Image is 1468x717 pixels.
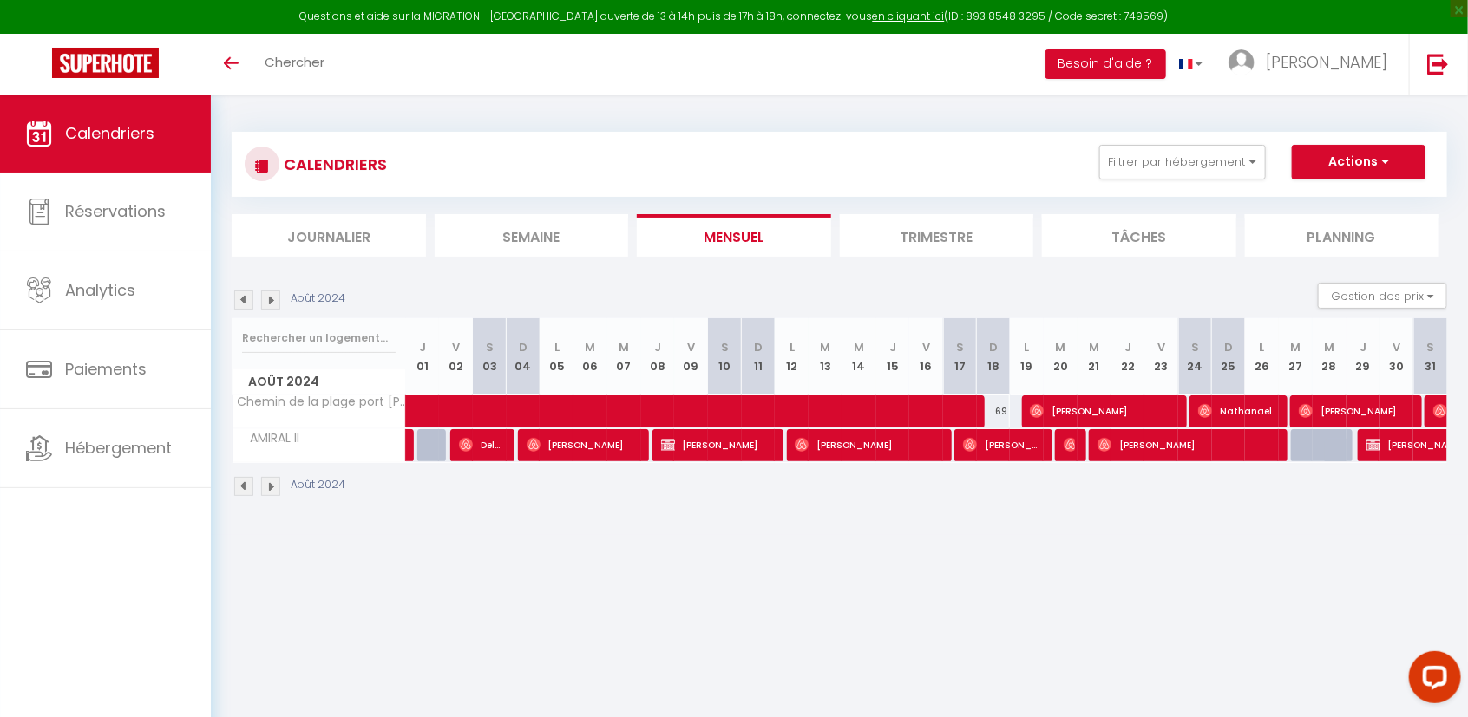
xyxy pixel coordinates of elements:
[1030,394,1176,427] span: [PERSON_NAME]
[654,339,661,355] abbr: J
[1347,318,1380,395] th: 29
[1078,318,1111,395] th: 21
[674,318,708,395] th: 09
[1260,339,1265,355] abbr: L
[1393,339,1400,355] abbr: V
[242,323,396,354] input: Rechercher un logement...
[842,318,876,395] th: 14
[279,145,387,184] h3: CALENDRIERS
[1299,394,1412,427] span: [PERSON_NAME]
[1089,339,1099,355] abbr: M
[1178,318,1212,395] th: 24
[909,318,943,395] th: 16
[459,428,504,461] span: Delort Loic
[721,339,729,355] abbr: S
[265,53,324,71] span: Chercher
[1324,339,1334,355] abbr: M
[1157,339,1165,355] abbr: V
[406,318,440,395] th: 01
[554,339,560,355] abbr: L
[1216,34,1409,95] a: ... [PERSON_NAME]
[854,339,864,355] abbr: M
[235,429,305,448] span: AMIRAL II
[486,339,494,355] abbr: S
[65,437,172,459] span: Hébergement
[1380,318,1413,395] th: 30
[1413,318,1447,395] th: 31
[1224,339,1233,355] abbr: D
[1426,339,1434,355] abbr: S
[790,339,795,355] abbr: L
[820,339,830,355] abbr: M
[1064,428,1075,461] span: [PERSON_NAME]
[708,318,742,395] th: 10
[1056,339,1066,355] abbr: M
[439,318,473,395] th: 02
[943,318,977,395] th: 17
[989,339,998,355] abbr: D
[1245,214,1439,257] li: Planning
[65,200,166,222] span: Réservations
[585,339,595,355] abbr: M
[1045,49,1166,79] button: Besoin d'aide ?
[1111,318,1145,395] th: 22
[607,318,641,395] th: 07
[65,122,154,144] span: Calendriers
[1191,339,1199,355] abbr: S
[963,428,1042,461] span: [PERSON_NAME]
[1313,318,1347,395] th: 28
[619,339,629,355] abbr: M
[233,369,405,394] span: Août 2024
[1292,145,1425,179] button: Actions
[1229,49,1255,75] img: ...
[473,318,507,395] th: 03
[419,339,426,355] abbr: J
[540,318,573,395] th: 05
[1427,53,1449,75] img: logout
[519,339,528,355] abbr: D
[889,339,896,355] abbr: J
[795,428,941,461] span: [PERSON_NAME]
[1144,318,1178,395] th: 23
[52,48,159,78] img: Super Booking
[840,214,1034,257] li: Trimestre
[1044,318,1078,395] th: 20
[1318,283,1447,309] button: Gestion des prix
[956,339,964,355] abbr: S
[507,318,541,395] th: 04
[1245,318,1279,395] th: 26
[291,290,345,307] p: Août 2024
[876,318,910,395] th: 15
[65,358,147,380] span: Paiements
[687,339,695,355] abbr: V
[435,214,629,257] li: Semaine
[235,395,409,408] span: Chemin de la plage port [PERSON_NAME]
[1042,214,1236,257] li: Tâches
[573,318,607,395] th: 06
[1098,428,1278,461] span: [PERSON_NAME]
[1124,339,1131,355] abbr: J
[661,428,774,461] span: [PERSON_NAME]
[775,318,809,395] th: 12
[232,214,426,257] li: Journalier
[1198,394,1277,427] span: Nathanaelle [PERSON_NAME]-
[1360,339,1366,355] abbr: J
[1212,318,1246,395] th: 25
[1025,339,1030,355] abbr: L
[1395,644,1468,717] iframe: LiveChat chat widget
[922,339,930,355] abbr: V
[452,339,460,355] abbr: V
[65,279,135,301] span: Analytics
[527,428,639,461] span: [PERSON_NAME]
[1099,145,1266,179] button: Filtrer par hébergement
[1291,339,1301,355] abbr: M
[252,34,338,95] a: Chercher
[1266,51,1387,73] span: [PERSON_NAME]
[742,318,776,395] th: 11
[977,318,1011,395] th: 18
[809,318,842,395] th: 13
[754,339,763,355] abbr: D
[291,477,345,493] p: Août 2024
[637,214,831,257] li: Mensuel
